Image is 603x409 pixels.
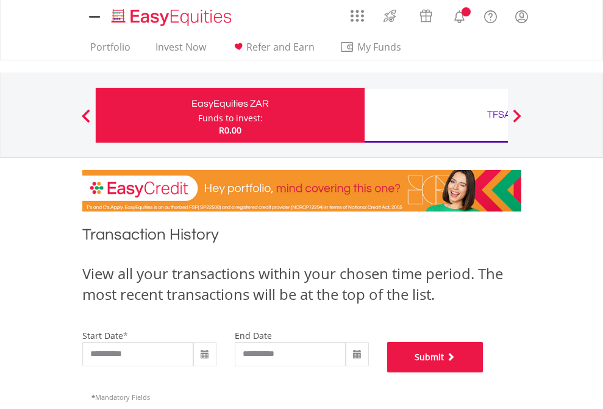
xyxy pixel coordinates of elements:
[91,393,150,402] span: Mandatory Fields
[235,330,272,341] label: end date
[107,3,237,27] a: Home page
[246,40,315,54] span: Refer and Earn
[351,9,364,23] img: grid-menu-icon.svg
[82,224,521,251] h1: Transaction History
[226,41,319,60] a: Refer and Earn
[416,6,436,26] img: vouchers-v2.svg
[82,330,123,341] label: start date
[408,3,444,26] a: Vouchers
[505,115,529,127] button: Next
[103,95,357,112] div: EasyEquities ZAR
[85,41,135,60] a: Portfolio
[82,263,521,305] div: View all your transactions within your chosen time period. The most recent transactions will be a...
[343,3,372,23] a: AppsGrid
[387,342,483,372] button: Submit
[475,3,506,27] a: FAQ's and Support
[82,170,521,212] img: EasyCredit Promotion Banner
[340,39,419,55] span: My Funds
[219,124,241,136] span: R0.00
[109,7,237,27] img: EasyEquities_Logo.png
[198,112,263,124] div: Funds to invest:
[151,41,211,60] a: Invest Now
[444,3,475,27] a: Notifications
[506,3,537,30] a: My Profile
[74,115,98,127] button: Previous
[380,6,400,26] img: thrive-v2.svg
